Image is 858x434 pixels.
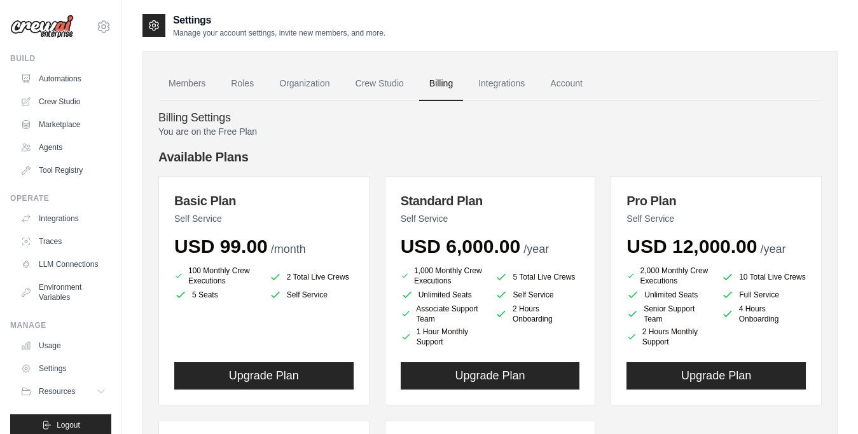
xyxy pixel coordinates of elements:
[626,212,806,225] p: Self Service
[401,304,485,324] li: Associate Support Team
[721,268,806,286] li: 10 Total Live Crews
[10,53,111,64] div: Build
[174,288,259,301] li: 5 Seats
[15,381,111,402] button: Resources
[174,212,354,225] p: Self Service
[401,212,580,225] p: Self Service
[15,114,111,135] a: Marketplace
[269,288,354,301] li: Self Service
[10,15,74,39] img: Logo
[721,304,806,324] li: 4 Hours Onboarding
[15,336,111,356] a: Usage
[626,327,711,347] li: 2 Hours Monthly Support
[721,288,806,301] li: Full Service
[15,358,111,379] a: Settings
[401,236,520,257] span: USD 6,000.00
[158,67,216,101] a: Members
[57,420,80,430] span: Logout
[15,92,111,112] a: Crew Studio
[401,288,485,301] li: Unlimited Seats
[626,362,806,390] button: Upgrade Plan
[174,266,259,286] li: 100 Monthly Crew Executions
[15,69,111,89] a: Automations
[173,13,385,28] h2: Settings
[15,231,111,252] a: Traces
[10,193,111,203] div: Operate
[419,67,463,101] a: Billing
[269,67,340,101] a: Organization
[174,362,354,390] button: Upgrade Plan
[523,243,549,255] span: /year
[401,362,580,390] button: Upgrade Plan
[158,111,822,125] h4: Billing Settings
[158,125,822,138] p: You are on the Free Plan
[626,304,711,324] li: Senior Support Team
[15,254,111,275] a: LLM Connections
[401,192,580,210] h3: Standard Plan
[495,288,579,301] li: Self Service
[495,268,579,286] li: 5 Total Live Crews
[626,288,711,301] li: Unlimited Seats
[15,208,111,229] a: Integrations
[271,243,306,255] span: /month
[15,137,111,158] a: Agents
[540,67,593,101] a: Account
[626,266,711,286] li: 2,000 Monthly Crew Executions
[10,320,111,330] div: Manage
[39,386,75,397] span: Resources
[174,236,268,257] span: USD 99.00
[495,304,579,324] li: 2 Hours Onboarding
[345,67,414,101] a: Crew Studio
[468,67,535,101] a: Integrations
[15,277,111,308] a: Environment Variables
[174,192,354,210] h3: Basic Plan
[760,243,785,255] span: /year
[221,67,264,101] a: Roles
[401,327,485,347] li: 1 Hour Monthly Support
[158,148,822,166] h4: Available Plans
[401,266,485,286] li: 1,000 Monthly Crew Executions
[626,236,757,257] span: USD 12,000.00
[626,192,806,210] h3: Pro Plan
[15,160,111,180] a: Tool Registry
[173,28,385,38] p: Manage your account settings, invite new members, and more.
[269,268,354,286] li: 2 Total Live Crews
